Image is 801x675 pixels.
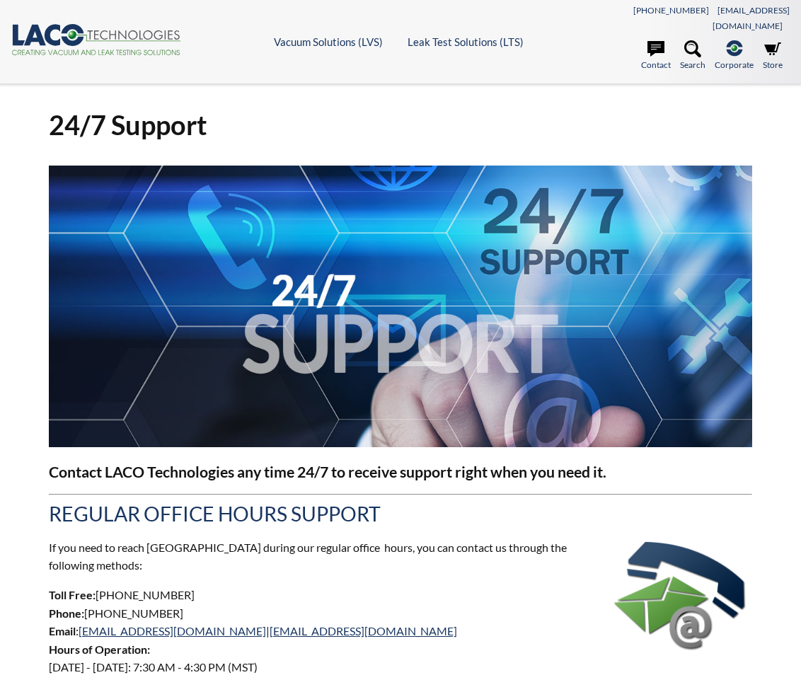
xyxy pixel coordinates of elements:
[715,58,754,71] span: Corporate
[763,40,783,71] a: Store
[79,624,266,637] a: [EMAIL_ADDRESS][DOMAIN_NAME]
[49,463,606,481] strong: Contact LACO Technologies any time 24/7 to receive support right when you need it.
[641,40,671,71] a: Contact
[408,35,524,48] a: Leak Test Solutions (LTS)
[49,624,76,637] strong: Email
[49,166,753,447] img: 2021-24-7-Support.jpg
[49,642,150,656] strong: Hours of Operation:
[49,108,753,142] h1: 24/7 Support
[49,606,84,620] strong: Phone:
[713,5,790,31] a: [EMAIL_ADDRESS][DOMAIN_NAME]
[270,624,457,637] a: [EMAIL_ADDRESS][DOMAIN_NAME]
[49,538,753,575] p: If you need to reach [GEOGRAPHIC_DATA] during our regular office hours, you can contact us throug...
[611,538,752,660] img: contact_us.png
[49,502,381,526] span: REGULAR OFFICE HOURS SUPPORT
[633,5,709,16] a: [PHONE_NUMBER]
[49,588,96,601] strong: Toll Free:
[274,35,383,48] a: Vacuum Solutions (LVS)
[680,40,705,71] a: Search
